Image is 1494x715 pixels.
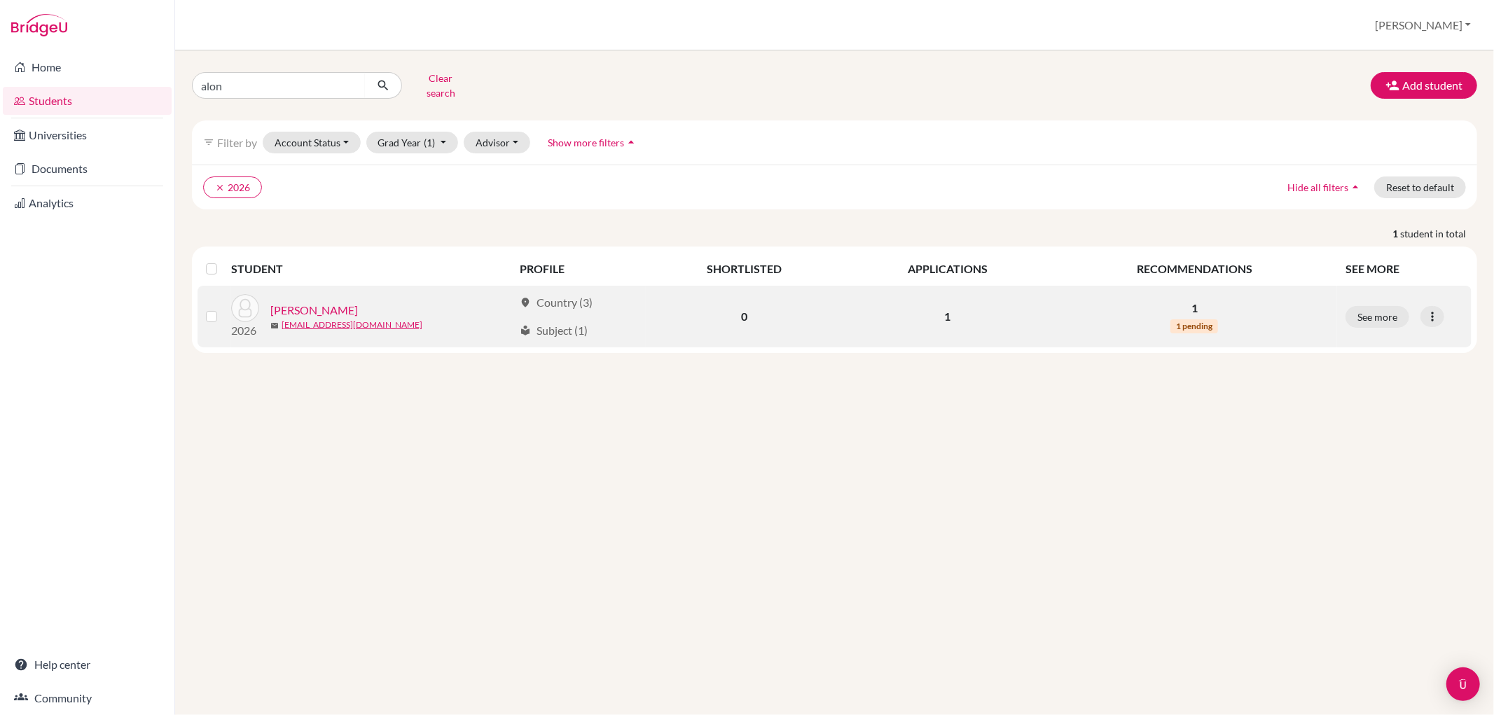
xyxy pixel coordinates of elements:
button: Show more filtersarrow_drop_up [536,132,650,153]
a: [EMAIL_ADDRESS][DOMAIN_NAME] [282,319,422,331]
span: Filter by [217,136,257,149]
strong: 1 [1392,226,1400,241]
button: Clear search [402,67,480,104]
button: Hide all filtersarrow_drop_up [1275,176,1374,198]
a: Students [3,87,172,115]
button: Grad Year(1) [366,132,459,153]
span: location_on [520,297,531,308]
th: RECOMMENDATIONS [1052,252,1337,286]
img: Bridge-U [11,14,67,36]
div: Open Intercom Messenger [1446,667,1480,701]
span: mail [270,321,279,330]
a: Community [3,684,172,712]
a: [PERSON_NAME] [270,302,358,319]
button: Advisor [464,132,530,153]
a: Help center [3,651,172,679]
i: arrow_drop_up [1348,180,1362,194]
th: PROFILE [511,252,646,286]
span: Hide all filters [1287,181,1348,193]
th: SHORTLISTED [646,252,843,286]
img: Zaitman, Alon [231,294,259,322]
span: Show more filters [548,137,624,148]
p: 1 [1060,300,1329,317]
div: Country (3) [520,294,593,311]
button: clear2026 [203,176,262,198]
a: Universities [3,121,172,149]
span: local_library [520,325,531,336]
button: See more [1346,306,1409,328]
a: Analytics [3,189,172,217]
div: Subject (1) [520,322,588,339]
td: 0 [646,286,843,347]
span: 1 pending [1170,319,1218,333]
th: APPLICATIONS [843,252,1051,286]
td: 1 [843,286,1051,347]
button: [PERSON_NAME] [1369,12,1477,39]
input: Find student by name... [192,72,366,99]
span: student in total [1400,226,1477,241]
i: clear [215,183,225,193]
a: Home [3,53,172,81]
span: (1) [424,137,436,148]
button: Reset to default [1374,176,1466,198]
th: SEE MORE [1337,252,1472,286]
i: filter_list [203,137,214,148]
a: Documents [3,155,172,183]
button: Account Status [263,132,361,153]
i: arrow_drop_up [624,135,638,149]
th: STUDENT [231,252,511,286]
p: 2026 [231,322,259,339]
button: Add student [1371,72,1477,99]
